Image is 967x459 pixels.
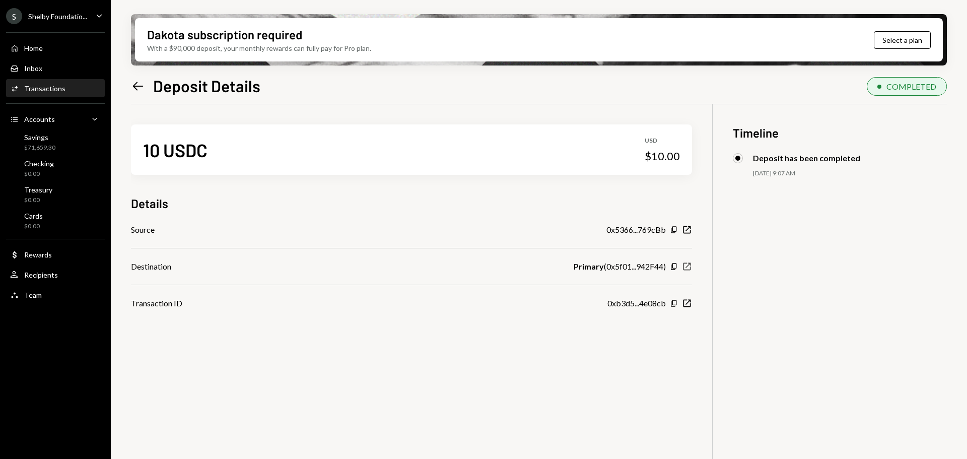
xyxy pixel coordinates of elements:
div: Transactions [24,84,65,93]
b: Primary [574,260,604,273]
div: 0x5366...769cBb [606,224,666,236]
button: Select a plan [874,31,931,49]
div: S [6,8,22,24]
div: $10.00 [645,149,680,163]
div: Deposit has been completed [753,153,860,163]
div: Team [24,291,42,299]
div: $0.00 [24,222,43,231]
div: Savings [24,133,55,142]
h1: Deposit Details [153,76,260,96]
div: Treasury [24,185,52,194]
div: Rewards [24,250,52,259]
div: With a $90,000 deposit, your monthly rewards can fully pay for Pro plan. [147,43,371,53]
h3: Details [131,195,168,212]
a: Cards$0.00 [6,209,105,233]
div: $71,659.30 [24,144,55,152]
a: Inbox [6,59,105,77]
a: Checking$0.00 [6,156,105,180]
div: COMPLETED [886,82,936,91]
a: Accounts [6,110,105,128]
div: 10 USDC [143,139,208,161]
div: Dakota subscription required [147,26,302,43]
div: Home [24,44,43,52]
div: $0.00 [24,196,52,205]
div: [DATE] 9:07 AM [753,169,947,178]
a: Home [6,39,105,57]
div: Transaction ID [131,297,182,309]
a: Recipients [6,266,105,284]
div: Destination [131,260,171,273]
a: Transactions [6,79,105,97]
div: USD [645,137,680,145]
a: Rewards [6,245,105,264]
a: Team [6,286,105,304]
h3: Timeline [733,124,947,141]
div: Inbox [24,64,42,73]
div: Shelby Foundatio... [28,12,87,21]
div: ( 0x5f01...942F44 ) [574,260,666,273]
div: $0.00 [24,170,54,178]
a: Treasury$0.00 [6,182,105,207]
div: 0xb3d5...4e08cb [607,297,666,309]
div: Source [131,224,155,236]
div: Checking [24,159,54,168]
div: Recipients [24,271,58,279]
div: Cards [24,212,43,220]
div: Accounts [24,115,55,123]
a: Savings$71,659.30 [6,130,105,154]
